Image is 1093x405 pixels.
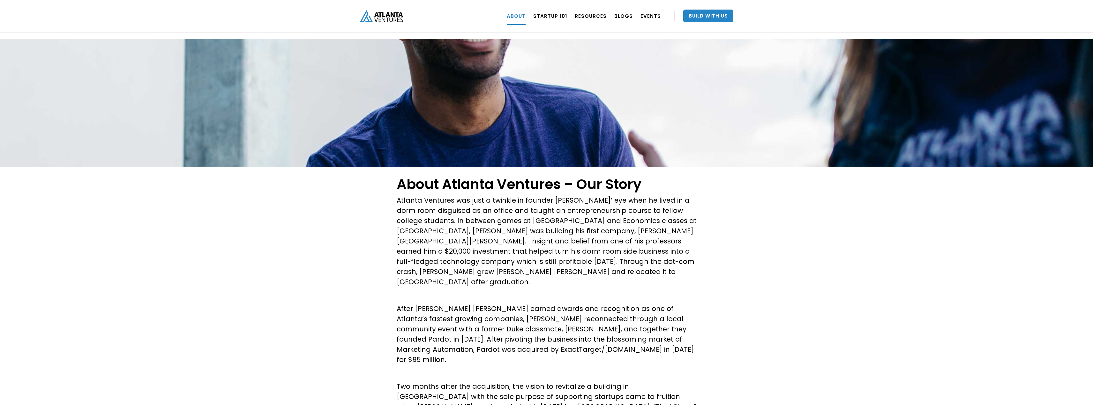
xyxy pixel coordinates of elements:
a: ABOUT [507,7,526,25]
a: EVENTS [640,7,661,25]
a: BLOGS [614,7,633,25]
a: RESOURCES [575,7,607,25]
a: Startup 101 [533,7,567,25]
p: Atlanta Ventures was just a twinkle in founder [PERSON_NAME]’ eye when he lived in a dorm room di... [397,195,697,287]
h1: About Atlanta Ventures – Our Story [397,176,697,192]
a: Build With Us [683,10,733,22]
p: After [PERSON_NAME] [PERSON_NAME] earned awards and recognition as one of Atlanta’s fastest growi... [397,304,697,365]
